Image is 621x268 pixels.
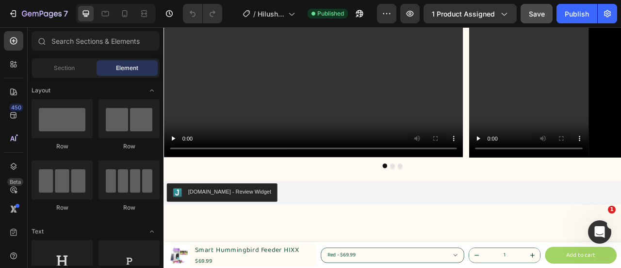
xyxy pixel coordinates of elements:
[253,9,256,19] span: /
[32,86,50,95] span: Layout
[7,178,23,186] div: Beta
[424,4,517,23] button: 1 product assigned
[288,173,294,179] button: Dot
[9,104,23,111] div: 450
[183,4,222,23] div: Undo/Redo
[4,4,72,23] button: 7
[565,9,589,19] div: Publish
[588,220,611,244] iframe: Intercom live chat
[32,203,93,212] div: Row
[98,142,160,151] div: Row
[98,203,160,212] div: Row
[12,204,23,216] img: Judgeme.png
[31,204,137,214] div: [DOMAIN_NAME] - Review Widget
[144,83,160,98] span: Toggle open
[32,142,93,151] div: Row
[521,4,553,23] button: Save
[278,173,284,179] button: Dot
[32,227,44,236] span: Text
[317,9,344,18] span: Published
[144,224,160,239] span: Toggle open
[298,173,304,179] button: Dot
[432,9,495,19] span: 1 product assigned
[54,64,75,72] span: Section
[559,50,574,66] button: Carousel Next Arrow
[32,31,160,51] input: Search Sections & Elements
[529,10,545,18] span: Save
[64,8,68,19] p: 7
[258,9,284,19] span: Hilush Page - [DATE] 17:11:25
[4,198,145,222] button: Judge.me - Review Widget
[163,27,621,268] iframe: Design area
[556,4,597,23] button: Publish
[116,64,138,72] span: Element
[608,206,616,214] span: 1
